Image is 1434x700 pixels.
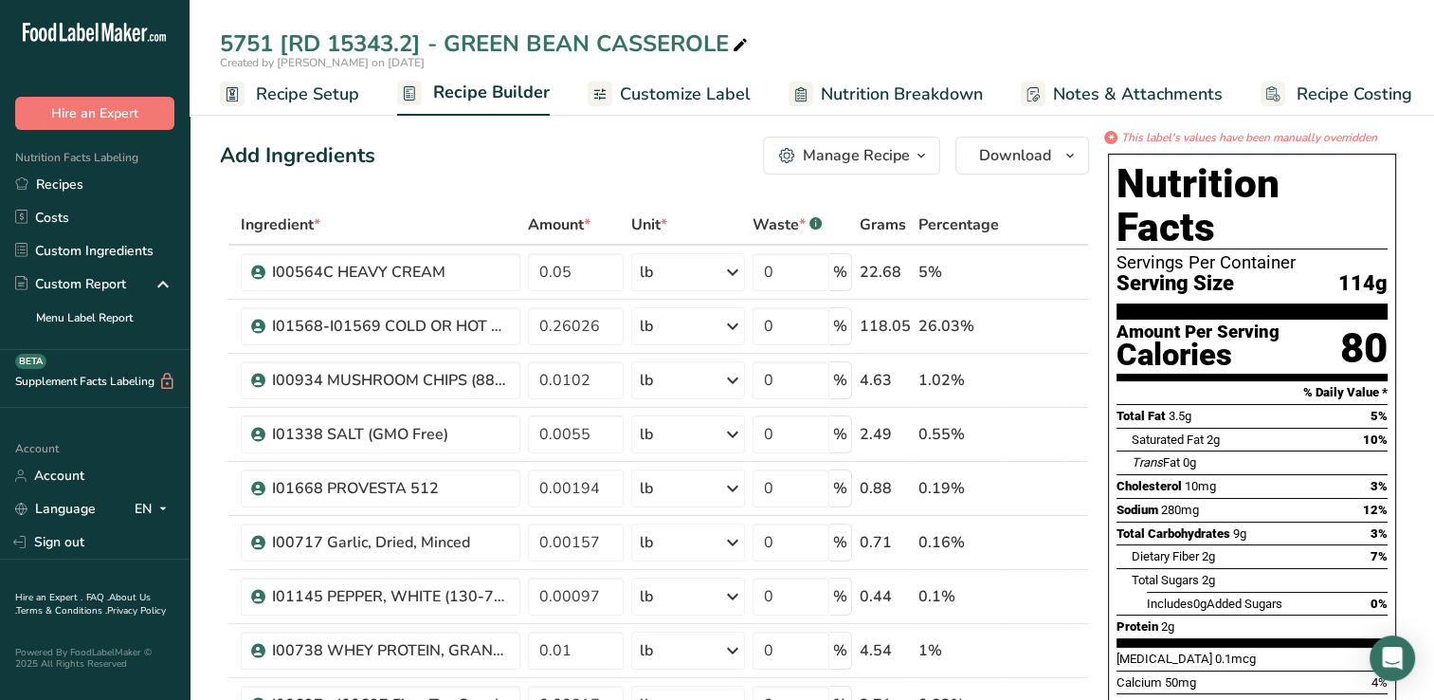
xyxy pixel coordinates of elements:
[397,71,550,117] a: Recipe Builder
[15,647,174,670] div: Powered By FoodLabelMaker © 2025 All Rights Reserved
[135,498,174,521] div: EN
[1132,573,1199,587] span: Total Sugars
[1370,597,1388,611] span: 0%
[763,137,940,175] button: Manage Recipe
[640,369,653,392] div: lb
[15,591,82,604] a: Hire an Expert .
[15,354,46,369] div: BETA
[272,531,509,554] div: I00717 Garlic, Dried, Minced
[979,144,1051,167] span: Download
[1202,573,1215,587] span: 2g
[1363,503,1388,517] span: 12%
[86,591,109,604] a: FAQ .
[272,315,509,338] div: I01568-I01569 COLD OR HOT WATER
[588,73,751,116] a: Customize Label
[1370,549,1388,563] span: 7%
[640,585,653,608] div: lb
[1132,433,1204,447] span: Saturated Fat
[640,261,653,284] div: lb
[16,604,107,617] a: Terms & Conditions .
[918,315,999,338] div: 26.03%
[1169,409,1191,423] span: 3.5g
[220,55,425,70] span: Created by [PERSON_NAME] on [DATE]
[1116,341,1280,369] div: Calories
[433,80,550,105] span: Recipe Builder
[918,531,999,554] div: 0.16%
[15,591,151,617] a: About Us .
[640,315,653,338] div: lb
[1193,597,1207,611] span: 0g
[272,477,509,500] div: I01668 PROVESTA 512
[918,639,999,662] div: 1%
[1116,619,1158,634] span: Protein
[1147,597,1282,611] span: Includes Added Sugars
[1261,73,1412,116] a: Recipe Costing
[1116,675,1162,690] span: Calcium
[1116,272,1234,296] span: Serving Size
[918,213,999,236] span: Percentage
[1132,549,1199,563] span: Dietary Fiber
[860,315,911,338] div: 118.05
[1165,675,1196,690] span: 50mg
[1215,652,1256,666] span: 0.1mcg
[15,274,126,294] div: Custom Report
[1363,433,1388,447] span: 10%
[789,73,983,116] a: Nutrition Breakdown
[860,261,911,284] div: 22.68
[1183,455,1196,470] span: 0g
[15,97,174,130] button: Hire an Expert
[272,639,509,662] div: I00738 WHEY PROTEIN, GRANDE
[860,213,906,236] span: Grams
[640,423,653,446] div: lb
[1053,82,1223,107] span: Notes & Attachments
[1132,455,1180,470] span: Fat
[241,213,320,236] span: Ingredient
[1116,526,1230,541] span: Total Carbohydrates
[1161,503,1199,517] span: 280mg
[1116,162,1388,249] h1: Nutrition Facts
[220,27,752,61] div: 5751 [RD 15343.2] - GREEN BEAN CASSEROLE
[640,477,653,500] div: lb
[1233,526,1246,541] span: 9g
[640,639,653,662] div: lb
[1116,381,1388,404] section: % Daily Value *
[918,369,999,392] div: 1.02%
[918,477,999,500] div: 0.19%
[955,137,1089,175] button: Download
[1207,433,1220,447] span: 2g
[620,82,751,107] span: Customize Label
[821,82,983,107] span: Nutrition Breakdown
[1132,455,1163,470] i: Trans
[1371,675,1388,690] span: 4%
[272,585,509,608] div: I01145 PEPPER, WHITE (130-7510) (GMO-Free)
[753,213,822,236] div: Waste
[1116,409,1166,423] span: Total Fat
[918,585,999,608] div: 0.1%
[256,82,359,107] span: Recipe Setup
[1370,409,1388,423] span: 5%
[918,423,999,446] div: 0.55%
[860,369,911,392] div: 4.63
[1121,129,1377,146] i: This label's values have been manually overridden
[803,144,910,167] div: Manage Recipe
[1340,323,1388,374] div: 80
[860,477,911,500] div: 0.88
[1370,526,1388,541] span: 3%
[272,261,509,284] div: I00564C HEAVY CREAM
[272,423,509,446] div: I01338 SALT (GMO Free)
[1370,636,1415,681] div: Open Intercom Messenger
[1185,479,1216,493] span: 10mg
[860,639,911,662] div: 4.54
[272,369,509,392] div: I00934 MUSHROOM CHIPS (8850275227R)
[860,423,911,446] div: 2.49
[528,213,590,236] span: Amount
[107,604,166,617] a: Privacy Policy
[1116,323,1280,341] div: Amount Per Serving
[860,531,911,554] div: 0.71
[1202,549,1215,563] span: 2g
[1116,503,1158,517] span: Sodium
[1338,272,1388,296] span: 114g
[860,585,911,608] div: 0.44
[1116,253,1388,272] div: Servings Per Container
[1161,619,1174,634] span: 2g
